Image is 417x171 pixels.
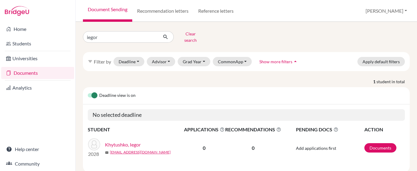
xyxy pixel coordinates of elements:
[1,143,74,155] a: Help center
[88,59,93,64] i: filter_list
[225,144,281,152] p: 0
[94,59,111,64] span: Filter by
[88,150,100,158] p: 2028
[364,126,405,133] th: ACTION
[174,29,207,45] button: Clear search
[292,58,298,64] i: arrow_drop_up
[254,57,304,66] button: Show more filtersarrow_drop_up
[184,126,225,133] span: APPLICATIONS
[1,23,74,35] a: Home
[5,6,29,16] img: Bridge-U
[88,109,405,121] h5: No selected deadline
[147,57,176,66] button: Advisor
[99,92,136,99] span: Deadline view is on
[110,150,171,155] a: [EMAIL_ADDRESS][DOMAIN_NAME]
[1,67,74,79] a: Documents
[203,145,205,151] b: 0
[363,5,410,17] button: [PERSON_NAME]
[296,126,364,133] span: PENDING DOCS
[259,59,292,64] span: Show more filters
[1,38,74,50] a: Students
[213,57,252,66] button: CommonApp
[178,57,210,66] button: Grad Year
[1,158,74,170] a: Community
[373,78,376,85] strong: 1
[83,31,158,43] input: Find student by name...
[296,146,336,151] span: Add applications first
[88,138,100,150] img: Khytushko, Iegor
[105,151,109,154] span: mail
[225,126,281,133] span: RECOMMENDATIONS
[113,57,144,66] button: Deadline
[88,126,184,133] th: STUDENT
[357,57,405,66] button: Apply default filters
[1,52,74,64] a: Universities
[1,82,74,94] a: Analytics
[376,78,410,85] span: student in total
[364,143,396,153] a: Documents
[105,141,141,148] a: Khytushko, Iegor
